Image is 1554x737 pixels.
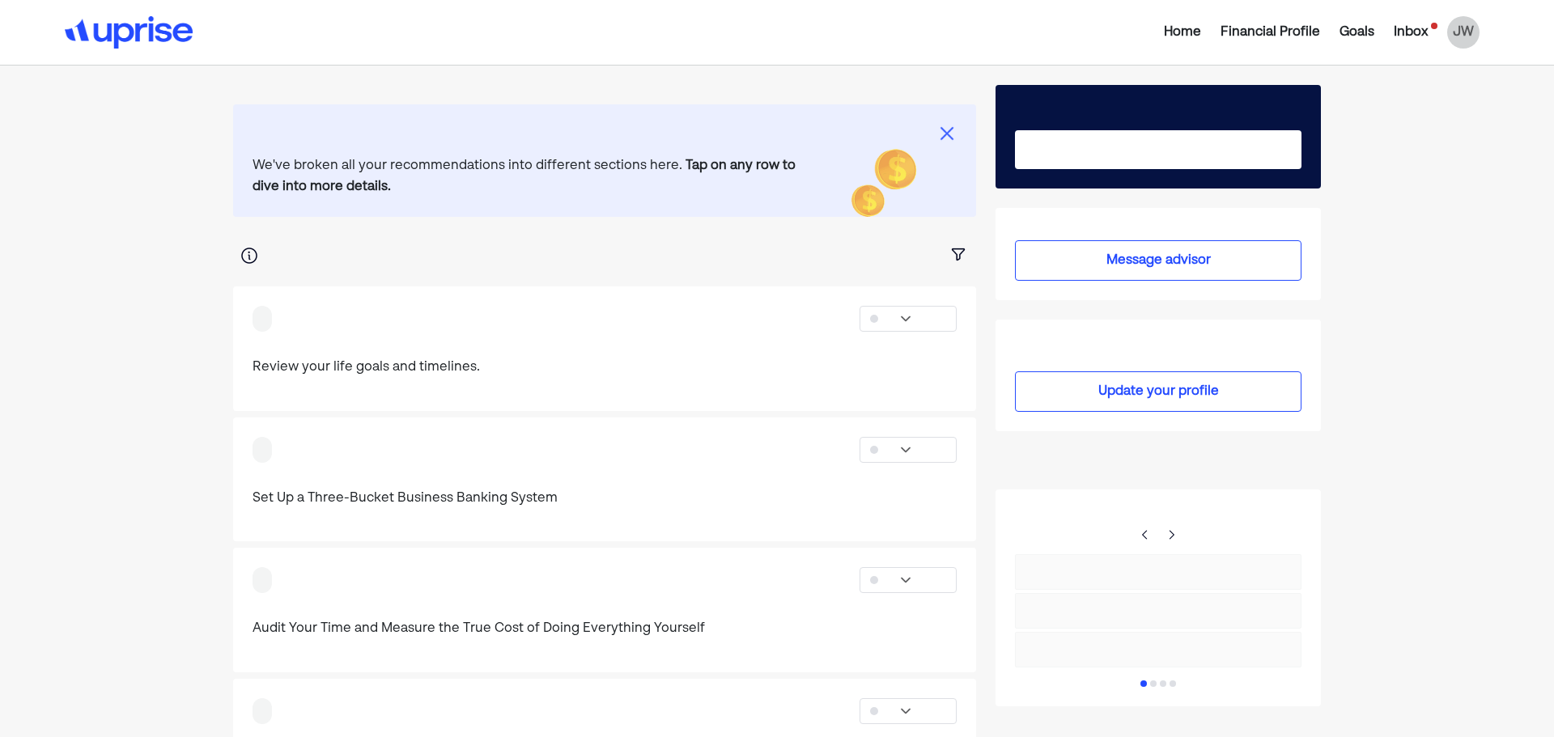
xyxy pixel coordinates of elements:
[1447,16,1480,49] div: JW
[253,489,558,510] p: Set Up a Three-Bucket Business Banking System
[1221,23,1320,42] div: Financial Profile
[1394,23,1428,42] div: Inbox
[1015,240,1301,281] button: Message advisor
[1340,23,1374,42] div: Goals
[1165,528,1178,541] img: right-arrow
[253,156,816,197] div: We've broken all your recommendations into different sections here.
[1164,23,1201,42] div: Home
[1139,528,1152,541] img: right-arrow
[253,619,705,640] p: Audit Your Time and Measure the True Cost of Doing Everything Yourself
[1015,371,1301,412] button: Update your profile
[253,159,796,193] b: Tap on any row to dive into more details.
[253,358,480,379] p: Review your life goals and timelines.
